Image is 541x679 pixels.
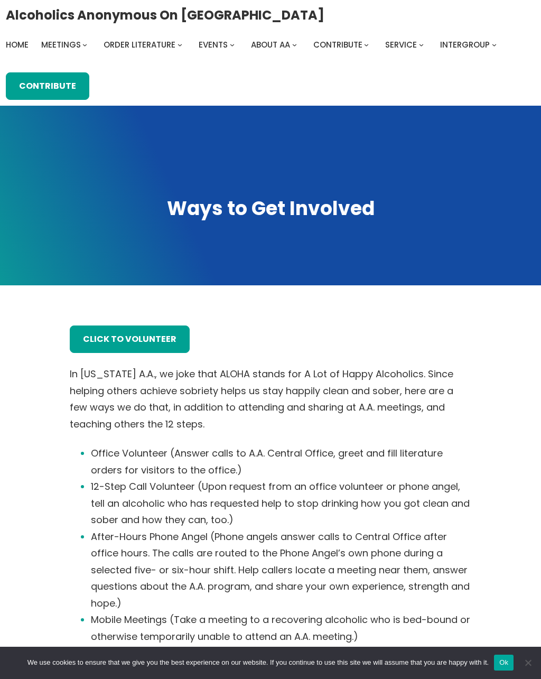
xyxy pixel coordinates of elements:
[199,38,228,52] a: Events
[6,39,29,50] span: Home
[313,39,362,50] span: Contribute
[41,38,81,52] a: Meetings
[199,39,228,50] span: Events
[91,478,471,528] li: 12-Step Call Volunteer (Upon request from an office volunteer or phone angel, tell an alcoholic w...
[82,42,87,47] button: Meetings submenu
[10,196,531,222] h1: Ways to Get Involved
[41,39,81,50] span: Meetings
[70,366,471,432] p: In [US_STATE] A.A., we joke that ALOHA stands for A Lot of Happy Alcoholics. Since helping others...
[494,655,514,671] button: Ok
[230,42,235,47] button: Events submenu
[251,38,290,52] a: About AA
[6,72,89,100] a: Contribute
[251,39,290,50] span: About AA
[523,657,533,668] span: No
[91,528,471,612] li: After-Hours Phone Angel (Phone angels answer calls to Central Office after office hours. The call...
[27,657,489,668] span: We use cookies to ensure that we give you the best experience on our website. If you continue to ...
[91,445,471,478] li: Office Volunteer (Answer calls to A.A. Central Office, greet and fill literature orders for visit...
[440,38,490,52] a: Intergroup
[6,38,500,52] nav: Intergroup
[6,38,29,52] a: Home
[419,42,424,47] button: Service submenu
[364,42,369,47] button: Contribute submenu
[178,42,182,47] button: Order Literature submenu
[6,4,324,26] a: Alcoholics Anonymous on [GEOGRAPHIC_DATA]
[70,325,190,353] a: click to volunteer
[492,42,497,47] button: Intergroup submenu
[91,611,471,645] li: Mobile Meetings (Take a meeting to a recovering alcoholic who is bed-bound or otherwise temporari...
[313,38,362,52] a: Contribute
[292,42,297,47] button: About AA submenu
[440,39,490,50] span: Intergroup
[385,38,417,52] a: Service
[385,39,417,50] span: Service
[104,39,175,50] span: Order Literature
